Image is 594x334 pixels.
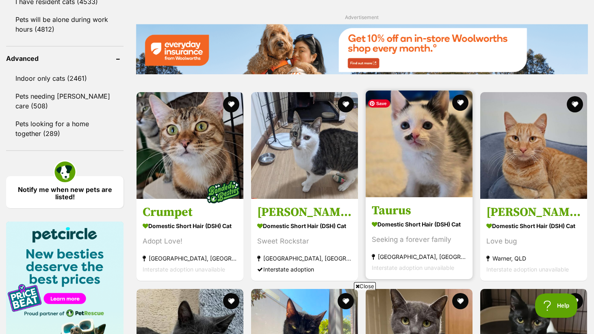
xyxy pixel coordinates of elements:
[372,235,466,246] div: Seeking a forever family
[366,91,473,197] img: Taurus - Domestic Short Hair (DSH) Cat
[6,70,124,87] a: Indoor only cats (2461)
[486,205,581,220] h3: [PERSON_NAME]
[257,253,352,264] strong: [GEOGRAPHIC_DATA], [GEOGRAPHIC_DATA]
[338,96,354,112] button: favourite
[366,197,473,280] a: Taurus Domestic Short Hair (DSH) Cat Seeking a forever family [GEOGRAPHIC_DATA], [GEOGRAPHIC_DATA...
[6,55,124,62] header: Advanced
[567,96,583,112] button: favourite
[372,219,466,231] strong: Domestic Short Hair (DSH) Cat
[368,99,390,108] span: Save
[100,293,494,330] iframe: Advertisement
[251,92,358,199] img: Ziggy Stardust ⚡️ - Domestic Short Hair (DSH) Cat
[143,220,237,232] strong: Domestic Short Hair (DSH) Cat
[6,176,124,208] a: Notify me when new pets are listed!
[535,293,578,318] iframe: Help Scout Beacon - Open
[486,253,581,264] strong: Warner, QLD
[372,265,454,272] span: Interstate adoption unavailable
[257,205,352,220] h3: [PERSON_NAME] ⚡️
[203,172,243,213] img: bonded besties
[480,92,587,199] img: Alfie - Domestic Short Hair (DSH) Cat
[257,220,352,232] strong: Domestic Short Hair (DSH) Cat
[251,199,358,281] a: [PERSON_NAME] ⚡️ Domestic Short Hair (DSH) Cat Sweet Rockstar [GEOGRAPHIC_DATA], [GEOGRAPHIC_DATA...
[372,203,466,219] h3: Taurus
[143,253,237,264] strong: [GEOGRAPHIC_DATA], [GEOGRAPHIC_DATA]
[137,92,243,199] img: Crumpet - Domestic Short Hair (DSH) Cat
[480,199,587,281] a: [PERSON_NAME] Domestic Short Hair (DSH) Cat Love bug Warner, QLD Interstate adoption unavailable
[137,199,243,281] a: Crumpet Domestic Short Hair (DSH) Cat Adopt Love! [GEOGRAPHIC_DATA], [GEOGRAPHIC_DATA] Interstate...
[223,96,239,112] button: favourite
[6,11,124,38] a: Pets will be alone during work hours (4812)
[143,236,237,247] div: Adopt Love!
[486,220,581,232] strong: Domestic Short Hair (DSH) Cat
[257,264,352,275] div: Interstate adoption
[143,205,237,220] h3: Crumpet
[136,24,588,75] a: Everyday Insurance promotional banner
[452,95,468,111] button: favourite
[136,24,588,74] img: Everyday Insurance promotional banner
[257,236,352,247] div: Sweet Rockstar
[567,293,583,309] button: favourite
[6,88,124,114] a: Pets needing [PERSON_NAME] care (508)
[486,266,569,273] span: Interstate adoption unavailable
[6,115,124,142] a: Pets looking for a home together (289)
[486,236,581,247] div: Love bug
[372,252,466,263] strong: [GEOGRAPHIC_DATA], [GEOGRAPHIC_DATA]
[345,14,379,20] span: Advertisement
[354,282,376,290] span: Close
[143,266,225,273] span: Interstate adoption unavailable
